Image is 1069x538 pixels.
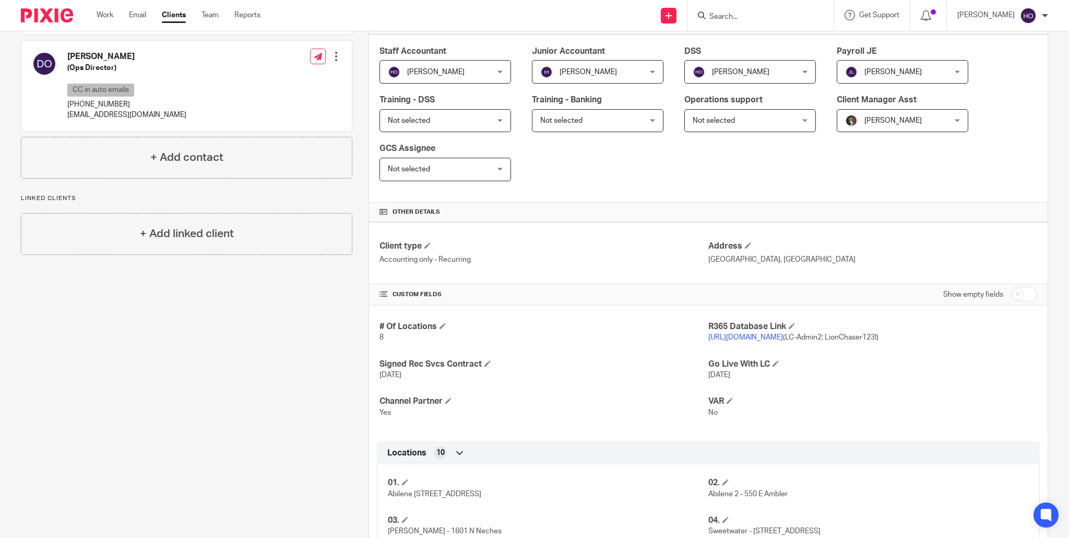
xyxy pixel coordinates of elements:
[712,68,769,76] span: [PERSON_NAME]
[708,241,1037,252] h4: Address
[201,10,219,20] a: Team
[693,117,735,124] span: Not selected
[387,448,426,459] span: Locations
[379,254,708,265] p: Accounting only - Recurring
[379,334,384,341] span: 8
[388,528,502,535] span: [PERSON_NAME] - 1601 N Neches
[388,490,481,498] span: Abilene [STREET_ADDRESS]
[708,396,1037,407] h4: VAR
[1020,7,1037,24] img: svg%3E
[162,10,186,20] a: Clients
[67,51,186,62] h4: [PERSON_NAME]
[845,114,858,127] img: Profile%20picture%20JUS.JPG
[708,359,1037,370] h4: Go Live With LC
[684,47,701,55] span: DSS
[67,63,186,73] h5: (Ops Director)
[379,396,708,407] h4: Channel Partner
[67,99,186,110] p: [PHONE_NUMBER]
[540,117,583,124] span: Not selected
[140,226,234,242] h4: + Add linked client
[708,254,1037,265] p: [GEOGRAPHIC_DATA], [GEOGRAPHIC_DATA]
[379,409,391,416] span: Yes
[67,110,186,120] p: [EMAIL_ADDRESS][DOMAIN_NAME]
[388,66,400,78] img: svg%3E
[540,66,553,78] img: svg%3E
[150,149,223,166] h4: + Add contact
[379,321,708,332] h4: # Of Locations
[393,208,440,216] span: Other details
[845,66,858,78] img: svg%3E
[21,194,352,203] p: Linked clients
[560,68,617,76] span: [PERSON_NAME]
[708,409,718,416] span: No
[708,477,1029,488] h4: 02.
[379,144,435,153] span: GCS Assignee
[436,448,445,458] span: 10
[708,13,802,22] input: Search
[708,515,1029,526] h4: 04.
[708,334,783,341] a: [URL][DOMAIN_NAME]
[407,68,465,76] span: [PERSON_NAME]
[684,96,763,104] span: Operations support
[943,289,1003,300] label: Show empty fields
[388,477,708,488] h4: 01.
[129,10,146,20] a: Email
[708,334,878,341] span: (LC-Admin2: LionChaser123!)
[379,47,446,55] span: Staff Accountant
[379,371,401,379] span: [DATE]
[708,490,788,498] span: Abilene 2 - 550 E Ambler
[379,241,708,252] h4: Client type
[532,96,602,104] span: Training - Banking
[708,321,1037,332] h4: R365 Database Link
[97,10,113,20] a: Work
[388,166,430,173] span: Not selected
[693,66,705,78] img: svg%3E
[379,359,708,370] h4: Signed Rec Svcs Contract
[67,84,134,97] p: CC in auto emails
[859,11,899,19] span: Get Support
[532,47,605,55] span: Junior Accountant
[379,290,708,299] h4: CUSTOM FIELDS
[864,117,922,124] span: [PERSON_NAME]
[388,515,708,526] h4: 03.
[234,10,260,20] a: Reports
[837,47,877,55] span: Payroll JE
[379,96,435,104] span: Training - DSS
[837,96,917,104] span: Client Manager Asst
[708,528,821,535] span: Sweetwater - [STREET_ADDRESS]
[388,117,430,124] span: Not selected
[21,8,73,22] img: Pixie
[864,68,922,76] span: [PERSON_NAME]
[32,51,57,76] img: svg%3E
[957,10,1015,20] p: [PERSON_NAME]
[708,371,730,379] span: [DATE]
